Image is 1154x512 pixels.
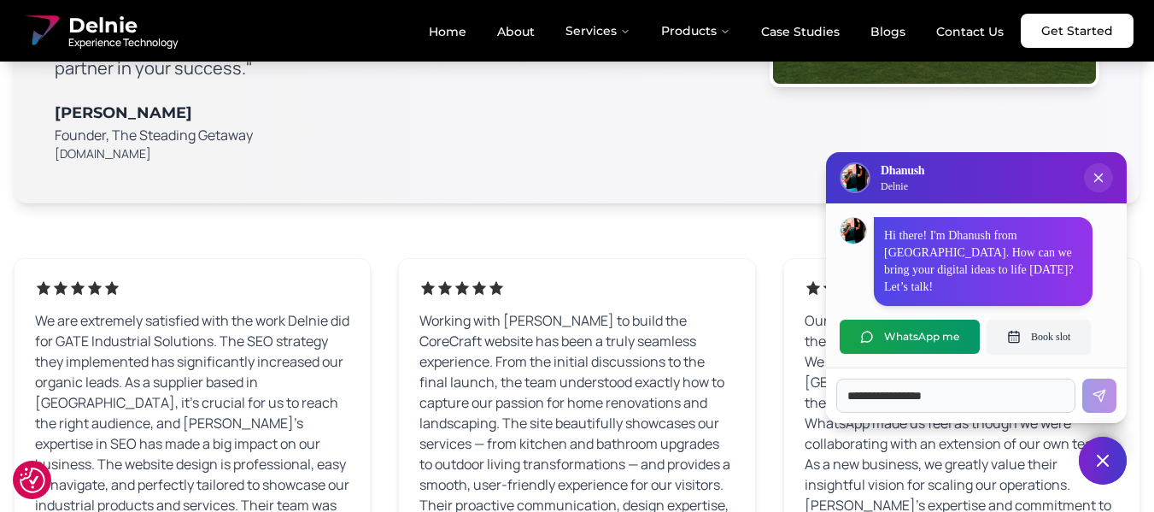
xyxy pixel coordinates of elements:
a: Delnie Logo Full [21,10,178,51]
img: Dhanush [841,218,866,244]
button: Close chat [1079,437,1127,485]
nav: Main [415,14,1017,48]
button: Services [552,14,644,48]
button: Close chat popup [1084,163,1113,192]
span: Experience Technology [68,36,178,50]
button: Products [647,14,744,48]
a: Home [415,17,480,46]
button: WhatsApp me [840,320,980,354]
p: Hi there! I'm Dhanush from [GEOGRAPHIC_DATA]. How can we bring your digital ideas to life [DATE]?... [884,227,1082,296]
a: Blogs [857,17,919,46]
h4: [PERSON_NAME] [55,101,742,125]
p: [DOMAIN_NAME] [55,145,742,162]
img: Delnie Logo [21,10,62,51]
a: Case Studies [747,17,853,46]
p: Founder, The Steading Getaway [55,125,742,145]
p: Delnie [881,179,924,193]
span: Delnie [68,12,178,39]
a: Contact Us [923,17,1017,46]
h3: Dhanush [881,162,924,179]
img: Delnie Logo [841,164,869,191]
a: Get Started [1021,14,1133,48]
button: Cookie Settings [20,468,45,493]
a: About [483,17,548,46]
img: Revisit consent button [20,468,45,493]
button: Book slot [987,320,1091,354]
